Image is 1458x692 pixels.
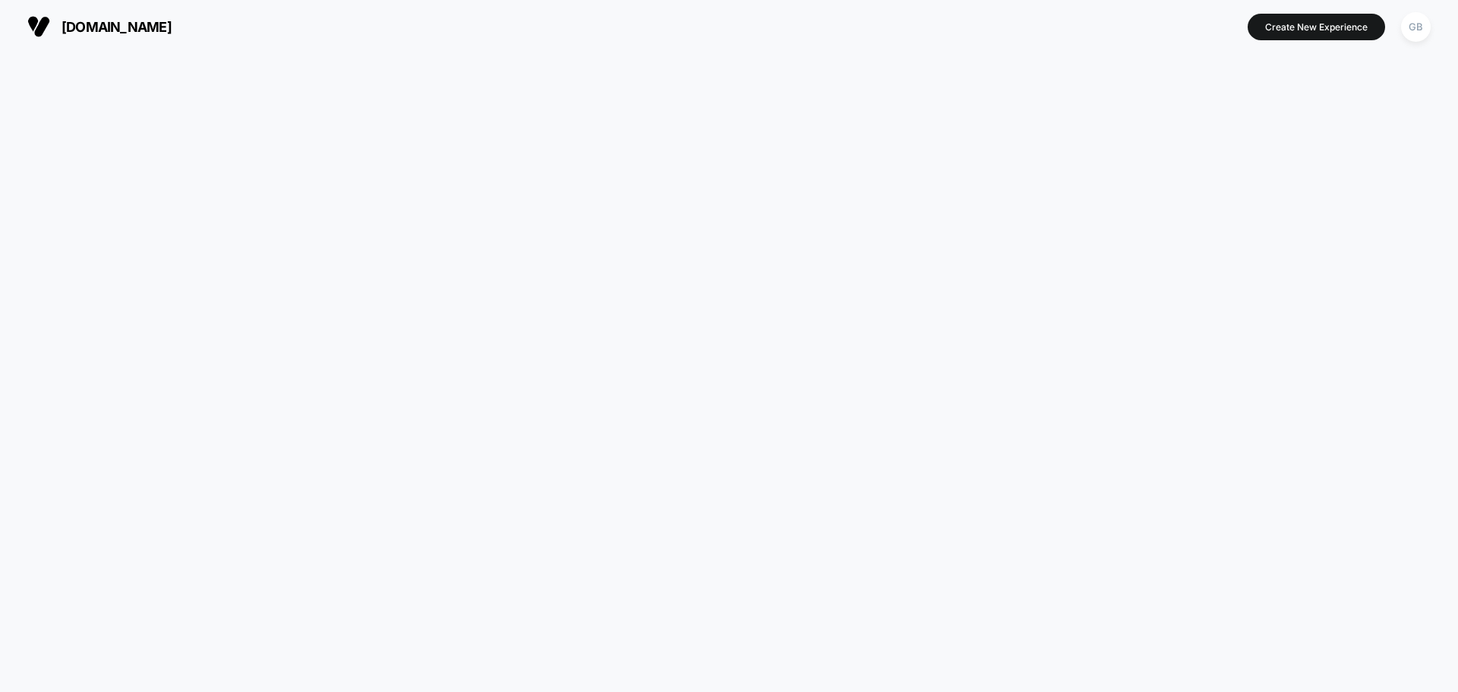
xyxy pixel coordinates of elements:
img: Visually logo [27,15,50,38]
button: [DOMAIN_NAME] [23,14,176,39]
button: Create New Experience [1248,14,1385,40]
button: GB [1396,11,1435,43]
div: GB [1401,12,1431,42]
span: [DOMAIN_NAME] [62,19,172,35]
